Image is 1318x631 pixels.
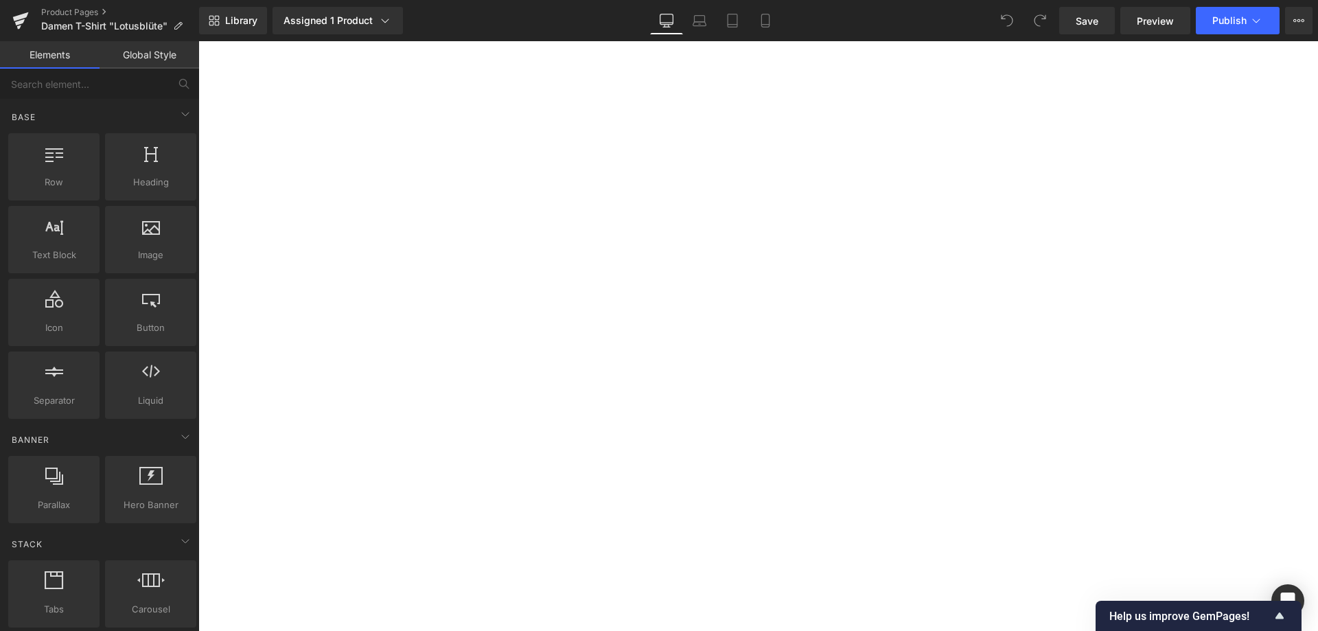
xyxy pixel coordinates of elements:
a: Laptop [683,7,716,34]
span: Separator [12,393,95,408]
span: Hero Banner [109,498,192,512]
span: Carousel [109,602,192,617]
span: Banner [10,433,51,446]
span: Damen T-Shirt "Lotusblüte" [41,21,167,32]
a: Mobile [749,7,782,34]
a: Product Pages [41,7,199,18]
button: Publish [1196,7,1280,34]
span: Button [109,321,192,335]
div: Assigned 1 Product [284,14,392,27]
span: Row [12,175,95,190]
div: Open Intercom Messenger [1271,584,1304,617]
a: Preview [1120,7,1190,34]
span: Preview [1137,14,1174,28]
span: Parallax [12,498,95,512]
button: Show survey - Help us improve GemPages! [1109,608,1288,624]
a: Tablet [716,7,749,34]
button: Redo [1026,7,1054,34]
a: Global Style [100,41,199,69]
span: Save [1076,14,1098,28]
span: Heading [109,175,192,190]
a: New Library [199,7,267,34]
a: Desktop [650,7,683,34]
span: Help us improve GemPages! [1109,610,1271,623]
span: Publish [1212,15,1247,26]
span: Icon [12,321,95,335]
span: Text Block [12,248,95,262]
span: Base [10,111,37,124]
button: More [1285,7,1313,34]
span: Liquid [109,393,192,408]
button: Undo [993,7,1021,34]
span: Tabs [12,602,95,617]
span: Library [225,14,257,27]
span: Image [109,248,192,262]
span: Stack [10,538,44,551]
